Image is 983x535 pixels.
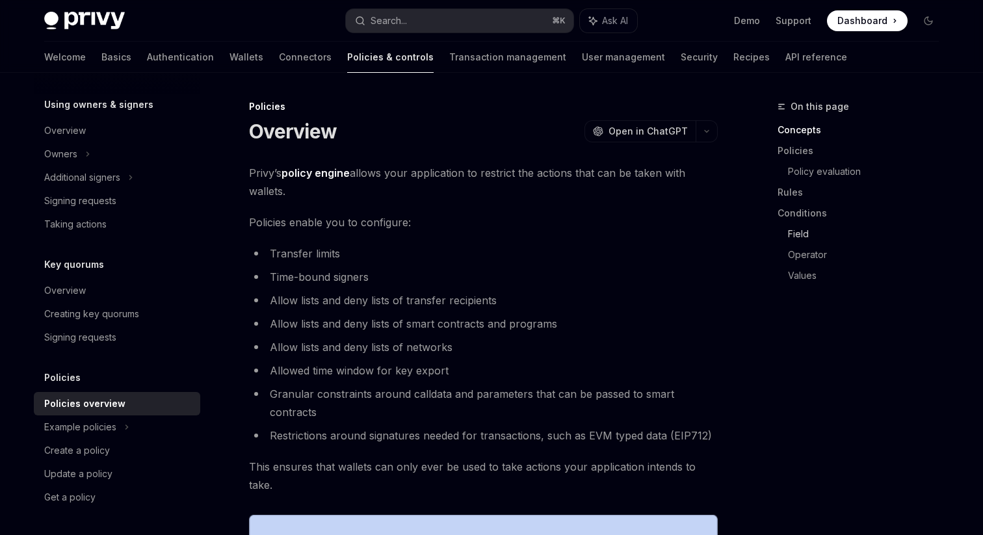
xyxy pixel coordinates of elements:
[449,42,566,73] a: Transaction management
[778,120,949,140] a: Concepts
[827,10,908,31] a: Dashboard
[44,42,86,73] a: Welcome
[249,164,718,200] span: Privy’s allows your application to restrict the actions that can be taken with wallets.
[34,189,200,213] a: Signing requests
[147,42,214,73] a: Authentication
[34,279,200,302] a: Overview
[778,182,949,203] a: Rules
[249,244,718,263] li: Transfer limits
[44,419,116,435] div: Example policies
[733,42,770,73] a: Recipes
[552,16,566,26] span: ⌘ K
[34,439,200,462] a: Create a policy
[837,14,887,27] span: Dashboard
[44,330,116,345] div: Signing requests
[249,213,718,231] span: Policies enable you to configure:
[346,9,573,33] button: Search...⌘K
[371,13,407,29] div: Search...
[249,100,718,113] div: Policies
[44,396,125,411] div: Policies overview
[44,257,104,272] h5: Key quorums
[44,193,116,209] div: Signing requests
[279,42,332,73] a: Connectors
[44,216,107,232] div: Taking actions
[249,268,718,286] li: Time-bound signers
[44,466,112,482] div: Update a policy
[785,42,847,73] a: API reference
[249,426,718,445] li: Restrictions around signatures needed for transactions, such as EVM typed data (EIP712)
[249,361,718,380] li: Allowed time window for key export
[249,120,337,143] h1: Overview
[602,14,628,27] span: Ask AI
[34,462,200,486] a: Update a policy
[44,12,125,30] img: dark logo
[778,203,949,224] a: Conditions
[34,486,200,509] a: Get a policy
[249,385,718,421] li: Granular constraints around calldata and parameters that can be passed to smart contracts
[44,146,77,162] div: Owners
[34,119,200,142] a: Overview
[34,213,200,236] a: Taking actions
[101,42,131,73] a: Basics
[788,224,949,244] a: Field
[44,370,81,385] h5: Policies
[609,125,688,138] span: Open in ChatGPT
[249,458,718,494] span: This ensures that wallets can only ever be used to take actions your application intends to take.
[791,99,849,114] span: On this page
[580,9,637,33] button: Ask AI
[229,42,263,73] a: Wallets
[44,443,110,458] div: Create a policy
[918,10,939,31] button: Toggle dark mode
[44,123,86,138] div: Overview
[582,42,665,73] a: User management
[249,291,718,309] li: Allow lists and deny lists of transfer recipients
[788,244,949,265] a: Operator
[44,170,120,185] div: Additional signers
[282,166,350,179] strong: policy engine
[34,302,200,326] a: Creating key quorums
[778,140,949,161] a: Policies
[776,14,811,27] a: Support
[34,326,200,349] a: Signing requests
[249,315,718,333] li: Allow lists and deny lists of smart contracts and programs
[584,120,696,142] button: Open in ChatGPT
[681,42,718,73] a: Security
[44,489,96,505] div: Get a policy
[788,265,949,286] a: Values
[44,306,139,322] div: Creating key quorums
[34,392,200,415] a: Policies overview
[44,283,86,298] div: Overview
[249,338,718,356] li: Allow lists and deny lists of networks
[734,14,760,27] a: Demo
[788,161,949,182] a: Policy evaluation
[44,97,153,112] h5: Using owners & signers
[347,42,434,73] a: Policies & controls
